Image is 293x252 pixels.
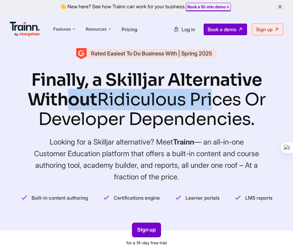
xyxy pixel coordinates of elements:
a: Rated Easiest To Do Business With | Spring 2025 [76,49,217,58]
iframe: Chat Widget [262,223,293,252]
h4: Looking for a Skilljar alternative? Meet — an all-in-one Customer Education platform that offers ... [33,136,260,183]
span: Log in [182,26,195,32]
div: for a 14-day free trial [16,223,278,246]
a: Sign up [132,223,161,237]
li: Learner portals [175,193,220,203]
b: Trainn [173,137,194,146]
img: Trainn Logo [10,22,40,36]
span: Book a demo [208,26,236,32]
a: Sign up [252,24,283,35]
i: Ridiculous Prices Or Developer Dependencies. [38,89,266,130]
a: Pricing [122,26,137,32]
a: Log in [170,24,199,35]
img: Skilljar Alternative - Trainn | High Performer - Customer Education Category [76,48,87,59]
li: LMS reports [234,193,272,203]
a: Book a 10-min demo→ [187,4,229,9]
li: Certifications engine [103,193,160,203]
li: Built-in content authoring [21,193,88,203]
span: Sign up [256,26,272,32]
a: Book a demo [204,24,247,35]
span: Resources [86,26,107,32]
div: 👋 New here? See how Trainn can work for your business. [4,4,289,9]
b: Book a 10-min demo [187,4,226,9]
span: Features [53,26,71,32]
h1: Finally, a Skilljar Alternative Without [16,70,278,129]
